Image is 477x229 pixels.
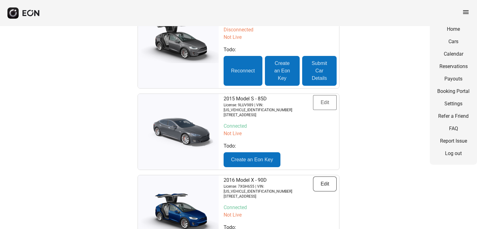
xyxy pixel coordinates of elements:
a: Report Issue [437,137,470,145]
p: [STREET_ADDRESS] [224,194,313,199]
p: Todo: [224,142,337,150]
button: Create an Eon Key [224,152,280,167]
p: 2015 Model S - 85D [224,95,313,103]
button: Reconnect [224,56,262,86]
button: Create an Eon Key [265,56,300,86]
a: Refer a Friend [437,112,470,120]
p: Todo: [224,46,337,53]
a: Booking Portal [437,88,470,95]
p: License: 7XGH655 | VIN: [US_VEHICLE_IDENTIFICATION_NUMBER] [224,184,313,194]
button: Submit Car Details [302,56,337,86]
img: car [138,112,219,152]
a: Settings [437,100,470,108]
p: Disconnected [224,26,337,34]
a: Home [437,25,470,33]
img: car [138,23,219,63]
p: 2016 Model X - 90D [224,176,313,184]
p: Not Live [224,211,337,219]
p: Not Live [224,130,337,137]
a: Cars [437,38,470,45]
a: Log out [437,150,470,157]
a: Payouts [437,75,470,83]
button: Edit [313,95,337,110]
p: License: 9LUV989 | VIN: [US_VEHICLE_IDENTIFICATION_NUMBER] [224,103,313,112]
a: FAQ [437,125,470,132]
button: Edit [313,176,337,191]
a: Calendar [437,50,470,58]
p: Connected [224,122,337,130]
a: Reservations [437,63,470,70]
p: Not Live [224,34,337,41]
p: Connected [224,204,337,211]
p: [STREET_ADDRESS] [224,112,313,117]
span: menu [462,8,470,16]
